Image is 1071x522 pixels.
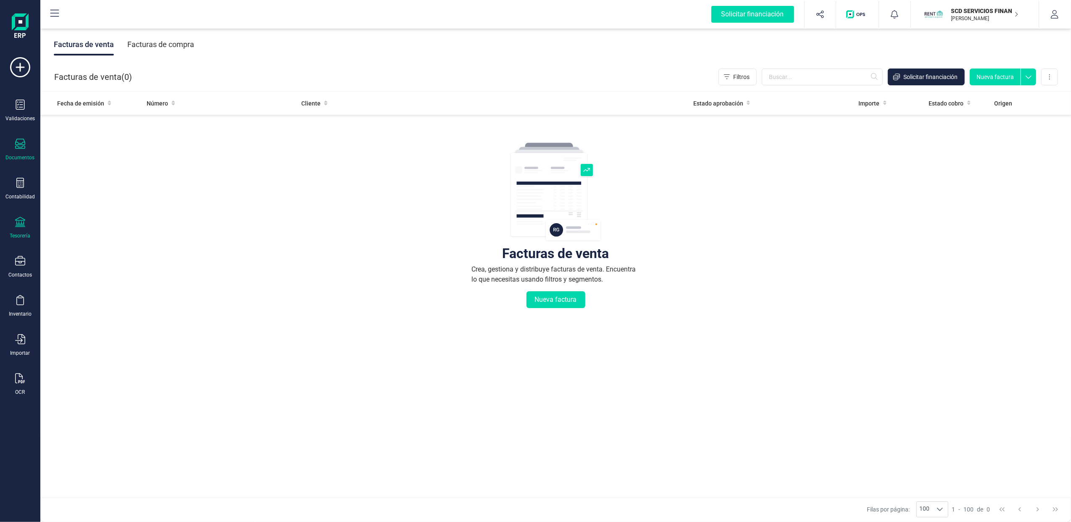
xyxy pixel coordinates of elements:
[951,7,1018,15] p: SCD SERVICIOS FINANCIEROS SL
[301,99,321,108] span: Cliente
[903,73,958,81] span: Solicitar financiación
[987,505,990,514] span: 0
[711,6,794,23] div: Solicitar financiación
[124,71,129,83] span: 0
[54,69,132,85] div: Facturas de venta ( )
[924,5,943,24] img: SC
[859,99,880,108] span: Importe
[888,69,965,85] button: Solicitar financiación
[762,69,883,85] input: Buscar...
[841,1,874,28] button: Logo de OPS
[9,311,32,317] div: Inventario
[1012,501,1028,517] button: Previous Page
[57,99,104,108] span: Fecha de emisión
[8,272,32,278] div: Contactos
[510,142,602,243] img: img-empty-table.svg
[994,501,1010,517] button: First Page
[10,232,31,239] div: Tesorería
[921,1,1029,28] button: SCSCD SERVICIOS FINANCIEROS SL[PERSON_NAME]
[1047,501,1063,517] button: Last Page
[147,99,168,108] span: Número
[977,505,983,514] span: de
[6,154,35,161] div: Documentos
[503,249,609,258] div: Facturas de venta
[867,501,948,517] div: Filas por página:
[5,115,35,122] div: Validaciones
[952,505,955,514] span: 1
[951,15,1018,22] p: [PERSON_NAME]
[1030,501,1046,517] button: Next Page
[929,99,964,108] span: Estado cobro
[701,1,804,28] button: Solicitar financiación
[11,350,30,356] div: Importar
[733,73,750,81] span: Filtros
[16,389,25,395] div: OCR
[693,99,743,108] span: Estado aprobación
[994,99,1012,108] span: Origen
[472,264,640,285] div: Crea, gestiona y distribuye facturas de venta. Encuentra lo que necesitas usando filtros y segmen...
[963,505,974,514] span: 100
[12,13,29,40] img: Logo Finanedi
[5,193,35,200] div: Contabilidad
[127,34,194,55] div: Facturas de compra
[718,69,757,85] button: Filtros
[526,291,585,308] button: Nueva factura
[54,34,114,55] div: Facturas de venta
[952,505,990,514] div: -
[846,10,868,18] img: Logo de OPS
[970,69,1021,85] button: Nueva factura
[917,502,932,517] span: 100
